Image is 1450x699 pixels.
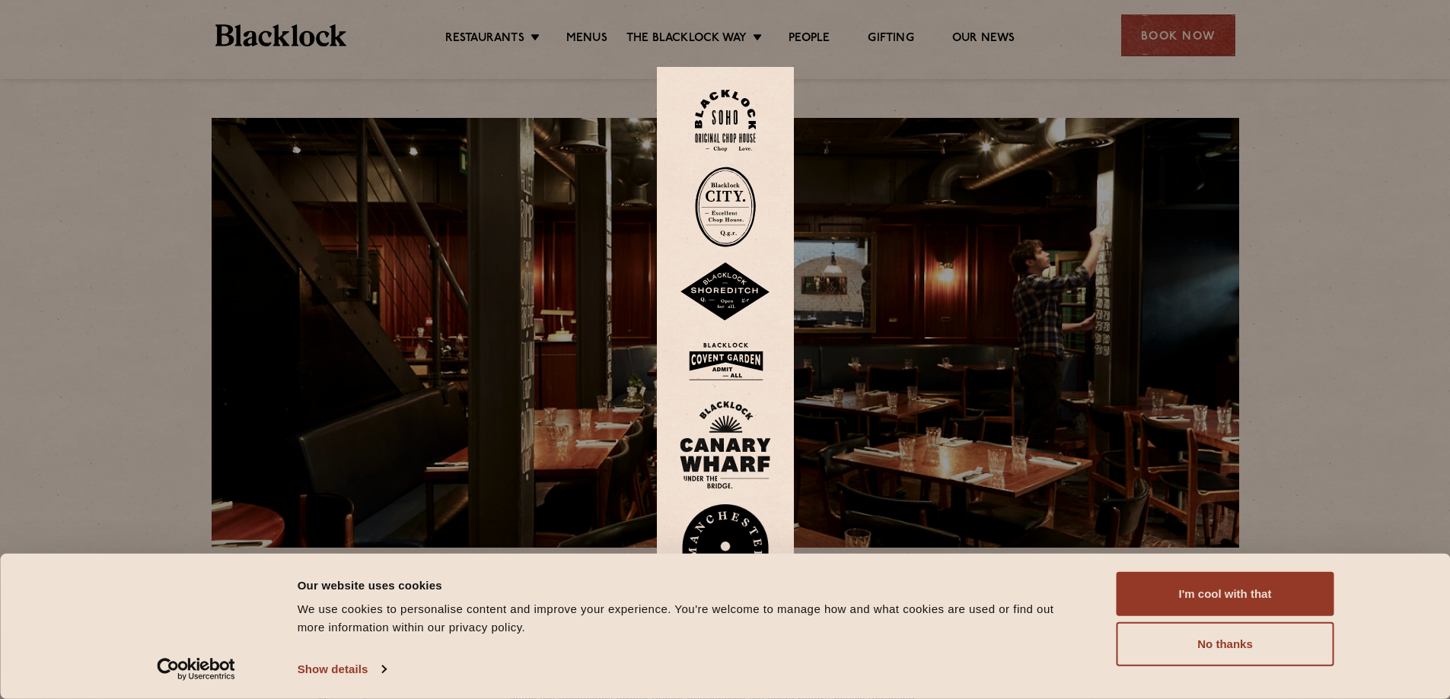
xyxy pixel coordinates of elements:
[298,576,1082,594] div: Our website uses cookies
[1117,622,1334,666] button: No thanks
[695,90,756,151] img: Soho-stamp-default.svg
[680,337,771,386] img: BLA_1470_CoventGarden_Website_Solid.svg
[1117,572,1334,616] button: I'm cool with that
[298,600,1082,637] div: We use cookies to personalise content and improve your experience. You're welcome to manage how a...
[129,658,263,681] a: Usercentrics Cookiebot - opens in a new window
[298,658,386,681] a: Show details
[695,167,756,247] img: City-stamp-default.svg
[680,262,771,322] img: Shoreditch-stamp-v2-default.svg
[680,504,771,609] img: BL_Manchester_Logo-bleed.png
[680,401,771,489] img: BL_CW_Logo_Website.svg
